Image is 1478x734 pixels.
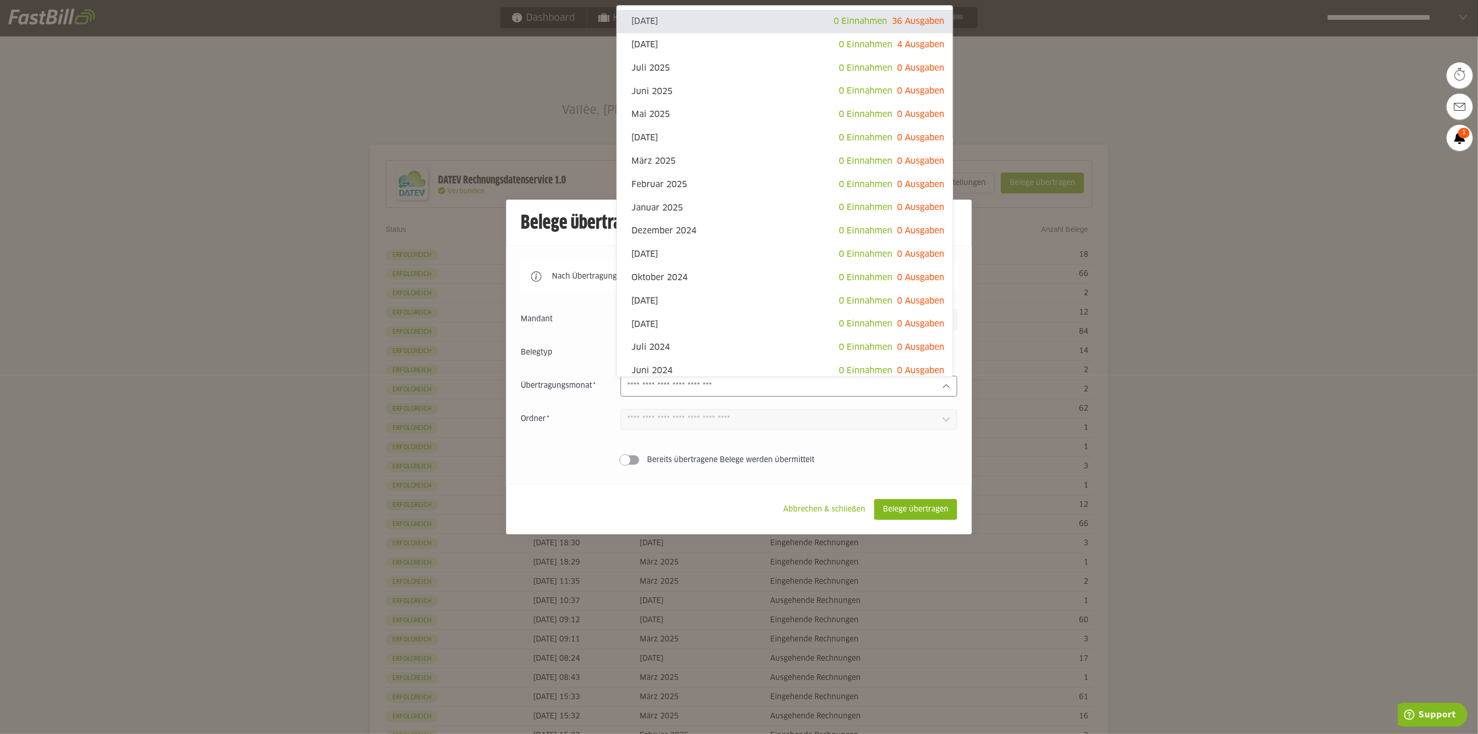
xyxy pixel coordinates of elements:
span: 36 Ausgaben [892,17,944,25]
span: 0 Ausgaben [897,203,944,212]
sl-option: März 2025 [617,150,953,173]
span: 0 Einnahmen [839,110,892,119]
sl-switch: Bereits übertragene Belege werden übermittelt [521,455,957,465]
span: 0 Einnahmen [839,297,892,305]
span: 0 Einnahmen [839,134,892,142]
sl-option: [DATE] [617,10,953,33]
span: 0 Ausgaben [897,134,944,142]
sl-option: Mai 2025 [617,103,953,126]
sl-option: [DATE] [617,33,953,57]
sl-button: Abbrechen & schließen [774,499,874,520]
iframe: Öffnet ein Widget, in dem Sie weitere Informationen finden [1398,703,1468,729]
a: 1 [1447,125,1473,151]
sl-option: [DATE] [617,126,953,150]
span: 0 Ausgaben [897,273,944,282]
sl-option: Januar 2025 [617,196,953,219]
span: 0 Ausgaben [897,250,944,258]
span: 0 Einnahmen [839,157,892,165]
span: 0 Einnahmen [839,41,892,49]
span: 0 Einnahmen [839,250,892,258]
sl-option: Juli 2025 [617,57,953,80]
span: 0 Einnahmen [834,17,887,25]
sl-option: Juni 2024 [617,359,953,383]
span: 0 Einnahmen [839,320,892,328]
sl-option: Februar 2025 [617,173,953,196]
span: 0 Ausgaben [897,320,944,328]
span: 0 Ausgaben [897,110,944,119]
span: 0 Einnahmen [839,64,892,72]
span: 0 Einnahmen [839,343,892,351]
sl-option: [DATE] [617,312,953,336]
sl-option: Juni 2025 [617,80,953,103]
span: 0 Ausgaben [897,227,944,235]
span: 0 Einnahmen [839,273,892,282]
span: 0 Ausgaben [897,297,944,305]
span: 0 Einnahmen [839,366,892,375]
span: 0 Einnahmen [839,227,892,235]
span: 0 Ausgaben [897,180,944,189]
sl-option: [DATE] [617,243,953,266]
span: 0 Ausgaben [897,157,944,165]
span: 0 Ausgaben [897,366,944,375]
span: 1 [1458,128,1470,138]
span: 4 Ausgaben [897,41,944,49]
span: 0 Ausgaben [897,87,944,95]
span: 0 Einnahmen [839,203,892,212]
sl-option: [DATE] [617,290,953,313]
sl-option: Dezember 2024 [617,219,953,243]
sl-option: Oktober 2024 [617,266,953,290]
span: 0 Ausgaben [897,343,944,351]
sl-option: Juli 2024 [617,336,953,359]
sl-button: Belege übertragen [874,499,957,520]
span: 0 Ausgaben [897,64,944,72]
span: 0 Einnahmen [839,180,892,189]
span: 0 Einnahmen [839,87,892,95]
